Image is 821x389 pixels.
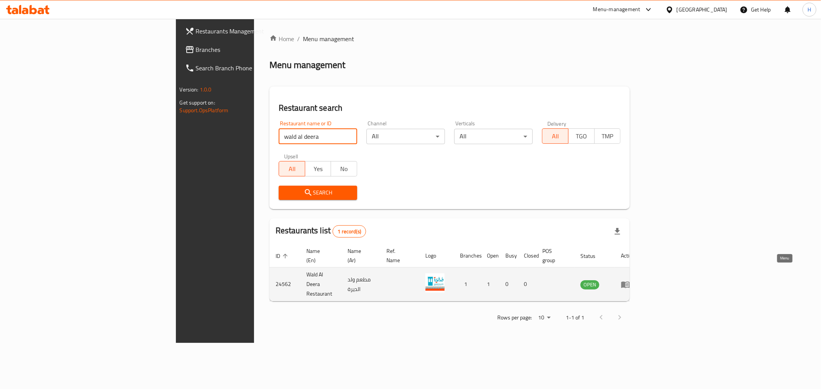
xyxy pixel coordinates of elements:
[535,312,553,324] div: Rows per page:
[276,225,366,238] h2: Restaurants list
[284,153,298,159] label: Upsell
[196,27,307,36] span: Restaurants Management
[180,98,215,108] span: Get support on:
[454,244,481,268] th: Branches
[333,228,366,235] span: 1 record(s)
[499,268,518,301] td: 0
[179,59,313,77] a: Search Branch Phone
[269,244,641,301] table: enhanced table
[545,131,565,142] span: All
[180,85,199,95] span: Version:
[333,225,366,238] div: Total records count
[568,128,595,144] button: TGO
[334,163,354,175] span: No
[594,128,621,144] button: TMP
[269,34,630,43] nav: breadcrumb
[518,268,536,301] td: 0
[331,161,357,176] button: No
[269,59,345,71] h2: Menu management
[196,45,307,54] span: Branches
[419,244,454,268] th: Logo
[454,268,481,301] td: 1
[341,268,380,301] td: مطعم ولد الديرة
[425,273,445,293] img: Wald Al Deera Restaurant
[300,268,341,301] td: Wald Al Deera Restaurant
[566,313,584,323] p: 1-1 of 1
[306,246,332,265] span: Name (En)
[279,161,305,176] button: All
[580,280,599,289] span: OPEN
[615,244,641,268] th: Action
[547,121,567,126] label: Delivery
[179,40,313,59] a: Branches
[580,251,605,261] span: Status
[542,128,569,144] button: All
[308,163,328,175] span: Yes
[481,268,499,301] td: 1
[499,244,518,268] th: Busy
[279,129,357,144] input: Search for restaurant name or ID..
[454,129,533,144] div: All
[580,280,599,289] div: OPEN
[598,131,618,142] span: TMP
[279,102,621,114] h2: Restaurant search
[303,34,354,43] span: Menu management
[518,244,536,268] th: Closed
[180,105,229,115] a: Support.OpsPlatform
[386,246,410,265] span: Ref. Name
[542,246,565,265] span: POS group
[285,188,351,198] span: Search
[279,186,357,200] button: Search
[481,244,499,268] th: Open
[282,163,302,175] span: All
[593,5,640,14] div: Menu-management
[366,129,445,144] div: All
[677,5,727,14] div: [GEOGRAPHIC_DATA]
[200,85,212,95] span: 1.0.0
[497,313,532,323] p: Rows per page:
[196,63,307,73] span: Search Branch Phone
[572,131,592,142] span: TGO
[305,161,331,176] button: Yes
[808,5,811,14] span: H
[276,251,290,261] span: ID
[348,246,371,265] span: Name (Ar)
[608,222,627,241] div: Export file
[179,22,313,40] a: Restaurants Management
